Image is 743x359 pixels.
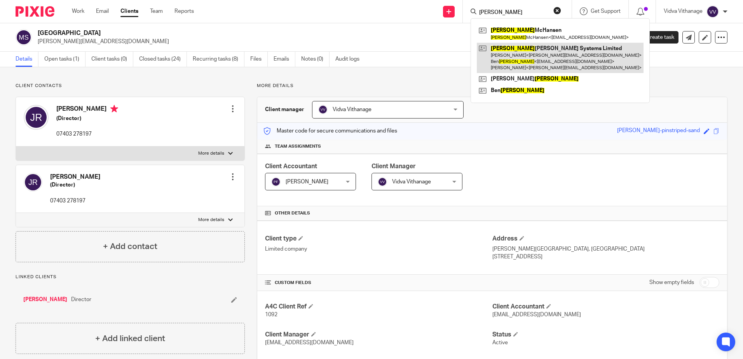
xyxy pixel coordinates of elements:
[91,52,133,67] a: Client tasks (0)
[392,179,431,185] span: Vidva Vithanage
[38,38,622,45] p: [PERSON_NAME][EMAIL_ADDRESS][DOMAIN_NAME]
[50,173,100,181] h4: [PERSON_NAME]
[617,127,700,136] div: [PERSON_NAME]-pinstriped-sand
[56,105,118,115] h4: [PERSON_NAME]
[38,29,505,37] h2: [GEOGRAPHIC_DATA]
[275,143,321,150] span: Team assignments
[198,217,224,223] p: More details
[271,177,281,186] img: svg%3E
[492,331,719,339] h4: Status
[335,52,365,67] a: Audit logs
[492,235,719,243] h4: Address
[265,303,492,311] h4: A4C Client Ref
[95,333,165,345] h4: + Add linked client
[198,150,224,157] p: More details
[103,240,157,253] h4: + Add contact
[265,331,492,339] h4: Client Manager
[120,7,138,15] a: Clients
[286,179,328,185] span: [PERSON_NAME]
[333,107,371,112] span: Vidva Vithanage
[110,105,118,113] i: Primary
[265,163,317,169] span: Client Accountant
[633,31,678,44] a: Create task
[16,29,32,45] img: svg%3E
[24,173,42,192] img: svg%3E
[23,296,67,303] a: [PERSON_NAME]
[649,279,694,286] label: Show empty fields
[265,245,492,253] p: Limited company
[16,274,245,280] p: Linked clients
[16,6,54,17] img: Pixie
[265,312,277,317] span: 1092
[371,163,416,169] span: Client Manager
[275,210,310,216] span: Other details
[72,7,84,15] a: Work
[492,253,719,261] p: [STREET_ADDRESS]
[50,181,100,189] h5: (Director)
[591,9,621,14] span: Get Support
[301,52,330,67] a: Notes (0)
[16,52,38,67] a: Details
[174,7,194,15] a: Reports
[71,296,91,303] span: Director
[24,105,49,130] img: svg%3E
[492,245,719,253] p: [PERSON_NAME][GEOGRAPHIC_DATA], [GEOGRAPHIC_DATA]
[16,83,245,89] p: Client contacts
[50,197,100,205] p: 07403 278197
[265,106,304,113] h3: Client manager
[478,9,548,16] input: Search
[139,52,187,67] a: Closed tasks (24)
[250,52,268,67] a: Files
[706,5,719,18] img: svg%3E
[263,127,397,135] p: Master code for secure communications and files
[96,7,109,15] a: Email
[274,52,295,67] a: Emails
[265,340,354,345] span: [EMAIL_ADDRESS][DOMAIN_NAME]
[257,83,727,89] p: More details
[378,177,387,186] img: svg%3E
[56,130,118,138] p: 07403 278197
[56,115,118,122] h5: (Director)
[664,7,703,15] p: Vidva Vithanage
[265,280,492,286] h4: CUSTOM FIELDS
[318,105,328,114] img: svg%3E
[150,7,163,15] a: Team
[492,340,508,345] span: Active
[492,312,581,317] span: [EMAIL_ADDRESS][DOMAIN_NAME]
[492,303,719,311] h4: Client Accountant
[553,7,561,14] button: Clear
[265,235,492,243] h4: Client type
[44,52,85,67] a: Open tasks (1)
[193,52,244,67] a: Recurring tasks (8)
